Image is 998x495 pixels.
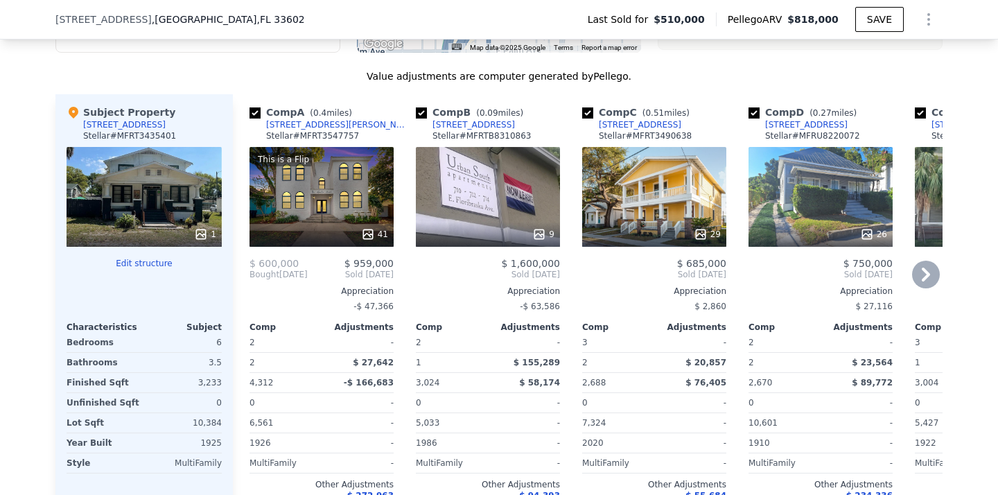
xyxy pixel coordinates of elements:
button: Edit structure [67,258,222,269]
span: 3,004 [915,378,938,388]
div: Adjustments [322,322,394,333]
span: $ 76,405 [685,378,726,388]
span: Sold [DATE] [748,269,893,280]
div: - [324,333,394,352]
div: Other Adjustments [582,479,726,490]
div: - [324,453,394,473]
div: - [657,413,726,433]
span: 5,033 [416,418,439,428]
span: $ 2,860 [694,302,726,311]
div: [DATE] [249,269,308,280]
div: - [324,433,394,453]
span: 2 [249,338,255,347]
button: Keyboard shortcuts [452,44,462,50]
div: [STREET_ADDRESS] [599,119,681,130]
a: [STREET_ADDRESS] [748,119,848,130]
div: Stellar # MFRT3547757 [266,130,359,141]
div: Value adjustments are computer generated by Pellego . [55,69,943,83]
a: [STREET_ADDRESS][PERSON_NAME] [249,119,410,130]
span: 4,312 [249,378,273,388]
div: 6 [147,333,222,352]
div: MultiFamily [249,453,319,473]
div: 26 [860,227,887,241]
div: Appreciation [249,286,394,297]
span: $ 600,000 [249,258,299,269]
div: Year Built [67,433,141,453]
div: 1925 [147,433,222,453]
div: MultiFamily [582,453,651,473]
div: Finished Sqft [67,373,141,392]
div: 2 [249,353,319,372]
div: Other Adjustments [748,479,893,490]
span: Last Sold for [588,12,654,26]
div: Comp [582,322,654,333]
button: Show Options [915,6,943,33]
div: - [491,433,560,453]
div: 1986 [416,433,485,453]
a: [STREET_ADDRESS] [416,119,515,130]
div: Subject [144,322,222,333]
div: Style [67,453,141,473]
div: Subject Property [67,105,175,119]
div: - [823,433,893,453]
span: 5,427 [915,418,938,428]
div: Comp C [582,105,695,119]
div: - [823,333,893,352]
span: $ 27,642 [353,358,394,367]
span: $ 750,000 [843,258,893,269]
div: [STREET_ADDRESS][PERSON_NAME] [266,119,410,130]
div: 1 [194,227,216,241]
div: Lot Sqft [67,413,141,433]
a: Report a map error [581,44,637,51]
div: 2 [748,353,818,372]
span: ( miles) [804,108,862,118]
div: Stellar # MFRT3435401 [83,130,176,141]
div: Adjustments [654,322,726,333]
span: $ 685,000 [677,258,726,269]
span: $ 155,289 [514,358,560,367]
span: $ 27,116 [856,302,893,311]
div: 2020 [582,433,651,453]
div: 1 [416,353,485,372]
div: [STREET_ADDRESS] [432,119,515,130]
span: 2,688 [582,378,606,388]
a: Open this area in Google Maps (opens a new window) [360,35,406,53]
div: Comp [915,322,987,333]
div: 1926 [249,433,319,453]
div: - [491,333,560,352]
div: - [823,413,893,433]
span: 0 [582,398,588,408]
div: 1 [915,353,984,372]
span: ( miles) [304,108,357,118]
a: Terms (opens in new tab) [554,44,573,51]
div: Comp [748,322,821,333]
div: 2 [582,353,651,372]
div: Unfinished Sqft [67,393,141,412]
span: 10,601 [748,418,778,428]
span: Sold [DATE] [416,269,560,280]
div: Bathrooms [67,353,141,372]
div: MultiFamily [147,453,222,473]
div: 41 [361,227,388,241]
a: [STREET_ADDRESS] [582,119,681,130]
div: [STREET_ADDRESS] [765,119,848,130]
div: Comp B [416,105,529,119]
span: -$ 63,586 [520,302,560,311]
span: $ 20,857 [685,358,726,367]
span: $ 58,174 [519,378,560,388]
div: - [823,453,893,473]
div: - [324,393,394,412]
span: , FL 33602 [256,14,304,25]
div: 1922 [915,433,984,453]
div: 10,384 [147,413,222,433]
div: Bedrooms [67,333,141,352]
span: 0 [249,398,255,408]
span: Bought [249,269,279,280]
span: 2,670 [748,378,772,388]
span: Map data ©2025 Google [470,44,545,51]
span: $ 1,600,000 [501,258,560,269]
span: 0.09 [480,108,498,118]
div: Adjustments [821,322,893,333]
div: Other Adjustments [249,479,394,490]
div: Appreciation [748,286,893,297]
